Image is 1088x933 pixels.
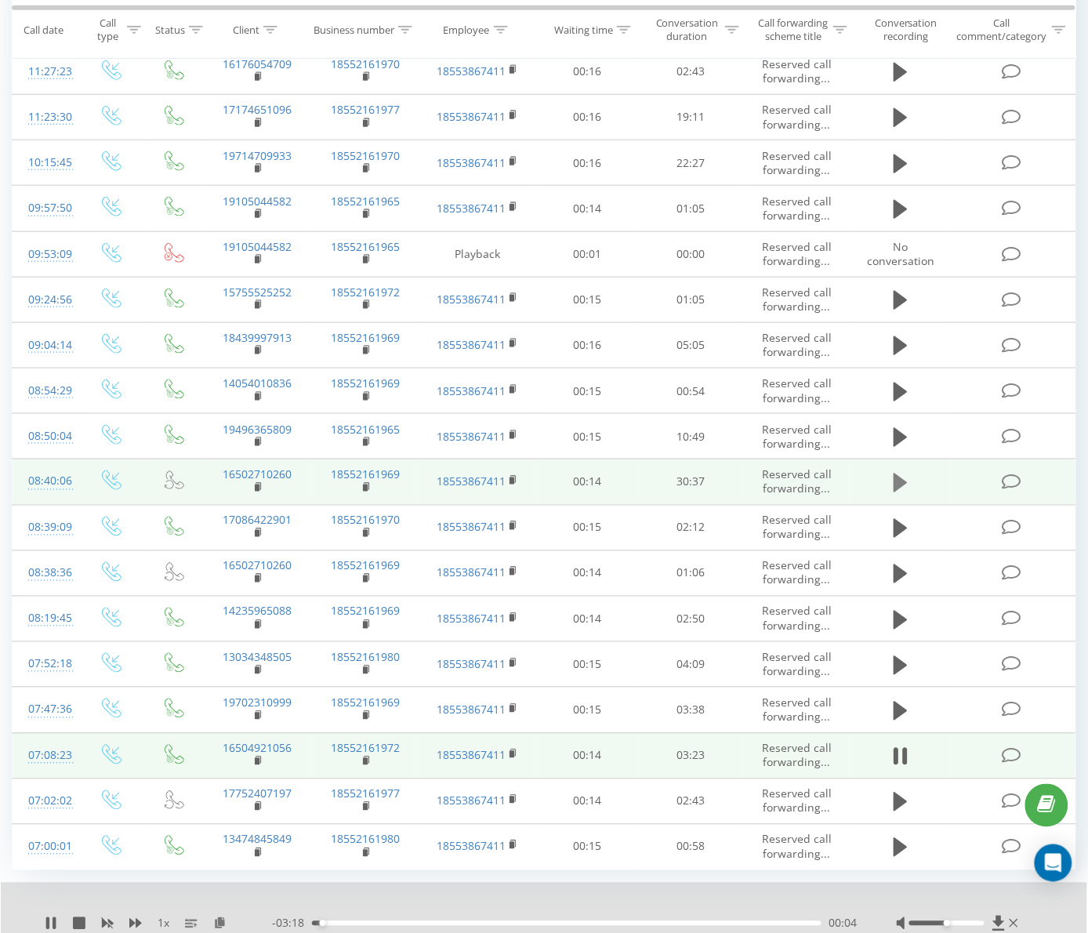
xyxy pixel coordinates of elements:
a: 18439997913 [223,330,292,345]
a: 17752407197 [223,786,292,801]
td: 00:14 [535,550,639,596]
td: 00:16 [535,49,639,94]
td: 10:49 [640,414,743,459]
span: Reserved call forwarding... [762,285,832,314]
span: Reserved call forwarding... [762,467,832,496]
span: Reserved call forwarding... [762,239,832,268]
a: 18553867411 [437,337,506,352]
td: 04:09 [640,642,743,688]
td: 19:11 [640,94,743,140]
a: 18553867411 [437,109,506,124]
div: Conversation recording [865,16,947,43]
a: 18552161969 [331,558,400,573]
div: 08:38:36 [28,558,63,589]
a: 17086422901 [223,513,292,528]
span: Reserved call forwarding... [762,650,832,679]
div: 10:15:45 [28,147,63,178]
a: 18553867411 [437,702,506,717]
a: 18553867411 [437,657,506,672]
span: Reserved call forwarding... [762,56,832,85]
div: Call comment/category [956,16,1048,43]
a: 18553867411 [437,520,506,535]
span: Reserved call forwarding... [762,513,832,542]
td: 02:50 [640,597,743,642]
a: 18553867411 [437,474,506,489]
td: 30:37 [640,459,743,505]
a: 18553867411 [437,64,506,78]
a: 19702310999 [223,695,292,710]
td: 00:15 [535,688,639,733]
div: Conversation duration [654,16,722,43]
div: 09:24:56 [28,285,63,315]
td: Playback [419,231,535,277]
a: 17174651096 [223,102,292,117]
div: Status [155,23,185,36]
td: 00:58 [640,824,743,869]
a: 18552161969 [331,604,400,619]
span: - 03:18 [272,916,312,931]
a: 18552161970 [331,148,400,163]
div: 11:27:23 [28,56,63,87]
td: 03:38 [640,688,743,733]
td: 00:01 [535,231,639,277]
td: 00:14 [535,597,639,642]
a: 18553867411 [437,155,506,170]
div: Waiting time [554,23,613,36]
a: 18552161972 [331,285,400,300]
td: 00:16 [535,140,639,186]
a: 14235965088 [223,604,292,619]
div: 09:04:14 [28,330,63,361]
a: 18552161970 [331,513,400,528]
td: 00:16 [535,322,639,368]
div: Call date [24,23,63,36]
a: 18552161977 [331,102,400,117]
span: Reserved call forwarding... [762,604,832,633]
span: Reserved call forwarding... [762,330,832,359]
td: 00:15 [535,277,639,322]
td: 22:27 [640,140,743,186]
span: Reserved call forwarding... [762,102,832,131]
td: 01:05 [640,186,743,231]
td: 02:43 [640,49,743,94]
a: 18553867411 [437,748,506,763]
td: 00:14 [535,186,639,231]
span: Reserved call forwarding... [762,148,832,177]
a: 13034348505 [223,650,292,665]
td: 02:43 [640,779,743,824]
a: 18552161969 [331,376,400,390]
div: Open Intercom Messenger [1035,844,1072,882]
a: 18553867411 [437,383,506,398]
a: 13474845849 [223,832,292,847]
a: 18552161969 [331,695,400,710]
a: 18553867411 [437,201,506,216]
div: 09:53:09 [28,239,63,270]
a: 18552161969 [331,330,400,345]
a: 15755525252 [223,285,292,300]
div: Call type [92,16,123,43]
a: 18552161969 [331,467,400,482]
td: 00:15 [535,414,639,459]
div: 07:52:18 [28,649,63,680]
div: 08:19:45 [28,604,63,634]
td: 01:05 [640,277,743,322]
td: 00:15 [535,824,639,869]
td: 00:14 [535,733,639,779]
a: 18552161977 [331,786,400,801]
td: 03:23 [640,733,743,779]
span: Reserved call forwarding... [762,695,832,724]
span: Reserved call forwarding... [762,832,832,861]
td: 02:12 [640,505,743,550]
a: 18552161965 [331,422,400,437]
div: 07:08:23 [28,741,63,771]
a: 18553867411 [437,793,506,808]
td: 00:14 [535,459,639,505]
a: 19714709933 [223,148,292,163]
div: Accessibility label [944,920,950,927]
div: 08:40:06 [28,466,63,497]
a: 18552161970 [331,56,400,71]
span: Reserved call forwarding... [762,422,832,451]
span: No conversation [867,239,934,268]
span: Reserved call forwarding... [762,786,832,815]
a: 18553867411 [437,429,506,444]
td: 05:05 [640,322,743,368]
